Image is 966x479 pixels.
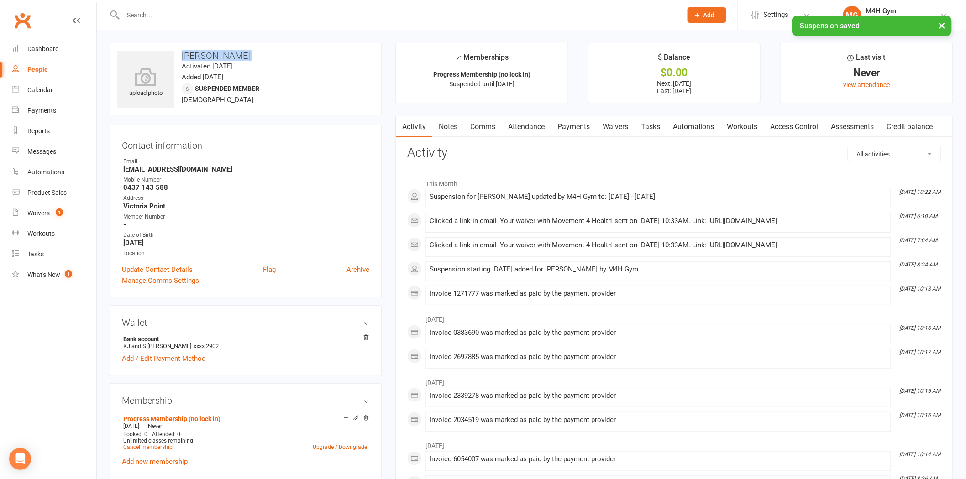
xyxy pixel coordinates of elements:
[597,80,752,94] p: Next: [DATE] Last: [DATE]
[900,325,941,331] i: [DATE] 10:16 AM
[12,141,96,162] a: Messages
[12,244,96,265] a: Tasks
[123,202,369,210] strong: Victoria Point
[455,53,461,62] i: ✓
[843,6,861,24] div: MG
[658,52,690,68] div: $ Balance
[430,266,887,273] div: Suspension starting [DATE] added for [PERSON_NAME] by M4H Gym
[56,208,63,216] span: 1
[430,241,887,249] div: Clicked a link in email 'Your waiver with Movement 4 Health' sent on [DATE] 10:33AM. Link: [URL][...
[194,343,219,349] span: xxxx 2902
[12,162,96,182] a: Automations
[502,116,551,137] a: Attendance
[430,217,887,225] div: Clicked a link in email 'Your waiver with Movement 4 Health' sent on [DATE] 10:33AM. Link: [URL][...
[551,116,596,137] a: Payments
[866,15,921,23] div: Movement 4 Health
[12,182,96,203] a: Product Sales
[844,81,890,89] a: view attendance
[825,116,881,137] a: Assessments
[12,224,96,244] a: Workouts
[407,174,941,189] li: This Month
[433,71,530,78] strong: Progress Membership (no lock in)
[123,157,369,166] div: Email
[9,448,31,470] div: Open Intercom Messenger
[866,7,921,15] div: M4H Gym
[123,194,369,203] div: Address
[464,116,502,137] a: Comms
[688,7,726,23] button: Add
[27,66,48,73] div: People
[122,137,369,151] h3: Contact information
[122,318,369,328] h3: Wallet
[12,265,96,285] a: What's New1
[900,189,941,195] i: [DATE] 10:22 AM
[934,16,950,35] button: ×
[432,116,464,137] a: Notes
[122,334,369,351] li: KJ and S [PERSON_NAME]
[430,353,887,361] div: Invoice 2697885 was marked as paid by the payment provider
[12,59,96,80] a: People
[27,127,50,135] div: Reports
[900,213,938,219] i: [DATE] 6:10 AM
[65,270,72,278] span: 1
[667,116,721,137] a: Automations
[27,86,53,94] div: Calendar
[27,45,59,52] div: Dashboard
[121,9,676,21] input: Search...
[900,388,941,394] i: [DATE] 10:15 AM
[313,444,367,450] a: Upgrade / Downgrade
[27,189,67,196] div: Product Sales
[11,9,34,32] a: Clubworx
[12,100,96,121] a: Payments
[596,116,635,137] a: Waivers
[12,121,96,141] a: Reports
[703,11,715,19] span: Add
[346,264,369,275] a: Archive
[122,275,199,286] a: Manage Comms Settings
[123,231,369,239] div: Date of Birth
[789,68,945,78] div: Never
[430,416,887,424] div: Invoice 2034519 was marked as paid by the payment provider
[764,116,825,137] a: Access Control
[430,290,887,297] div: Invoice 1271777 was marked as paid by the payment provider
[123,423,139,429] span: [DATE]
[123,415,220,422] a: Progress Membership (no lock in)
[182,62,233,70] time: Activated [DATE]
[597,68,752,78] div: $0.00
[27,271,60,278] div: What's New
[263,264,276,275] a: Flag
[123,213,369,221] div: Member Number
[182,73,223,81] time: Added [DATE]
[430,193,887,201] div: Suspension for [PERSON_NAME] updated by M4H Gym to: [DATE] - [DATE]
[195,85,259,92] span: Suspended member
[396,116,432,137] a: Activity
[12,203,96,224] a: Waivers 1
[407,310,941,324] li: [DATE]
[449,80,514,88] span: Suspended until [DATE]
[117,68,174,98] div: upload photo
[848,52,886,68] div: Last visit
[123,431,147,437] span: Booked: 0
[407,373,941,388] li: [DATE]
[148,423,162,429] span: Never
[455,52,509,68] div: Memberships
[27,107,56,114] div: Payments
[900,286,941,292] i: [DATE] 10:13 AM
[900,261,938,268] i: [DATE] 8:24 AM
[27,209,50,217] div: Waivers
[430,455,887,463] div: Invoice 6054007 was marked as paid by the payment provider
[152,431,180,437] span: Attended: 0
[721,116,764,137] a: Workouts
[123,176,369,184] div: Mobile Number
[900,349,941,355] i: [DATE] 10:17 AM
[900,237,938,244] i: [DATE] 7:04 AM
[123,249,369,258] div: Location
[123,183,369,192] strong: 0437 143 588
[430,329,887,337] div: Invoice 0383690 was marked as paid by the payment provider
[27,168,64,176] div: Automations
[122,396,369,406] h3: Membership
[27,148,56,155] div: Messages
[900,451,941,458] i: [DATE] 10:14 AM
[881,116,940,137] a: Credit balance
[430,392,887,400] div: Invoice 2339278 was marked as paid by the payment provider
